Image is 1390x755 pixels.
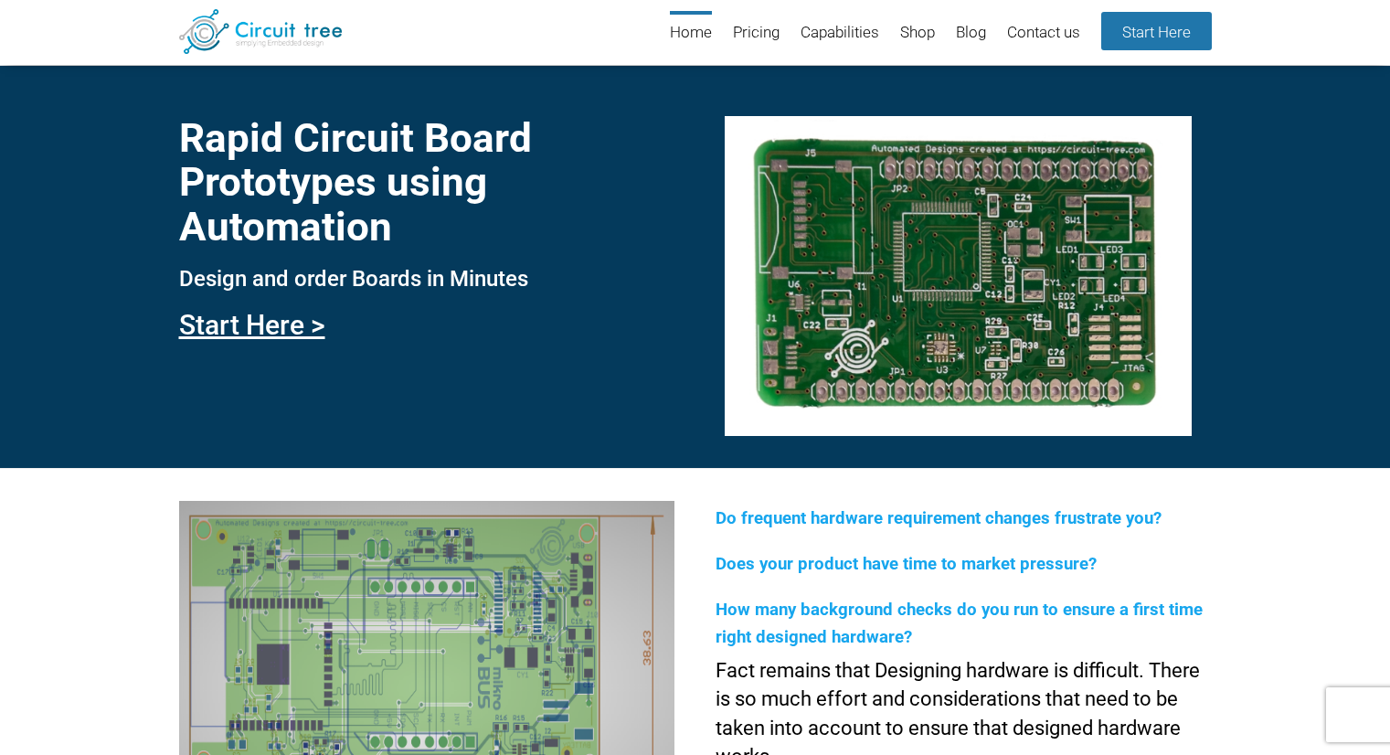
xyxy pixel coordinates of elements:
[179,9,343,54] img: Circuit Tree
[179,267,674,291] h3: Design and order Boards in Minutes
[801,11,879,56] a: Capabilities
[716,600,1203,647] span: How many background checks do you run to ensure a first time right designed hardware?
[1101,12,1212,50] a: Start Here
[900,11,935,56] a: Shop
[179,309,325,341] a: Start Here >
[733,11,780,56] a: Pricing
[956,11,986,56] a: Blog
[716,554,1097,574] span: Does your product have time to market pressure?
[179,116,674,249] h1: Rapid Circuit Board Prototypes using Automation
[670,11,712,56] a: Home
[1007,11,1080,56] a: Contact us
[716,508,1162,528] span: Do frequent hardware requirement changes frustrate you?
